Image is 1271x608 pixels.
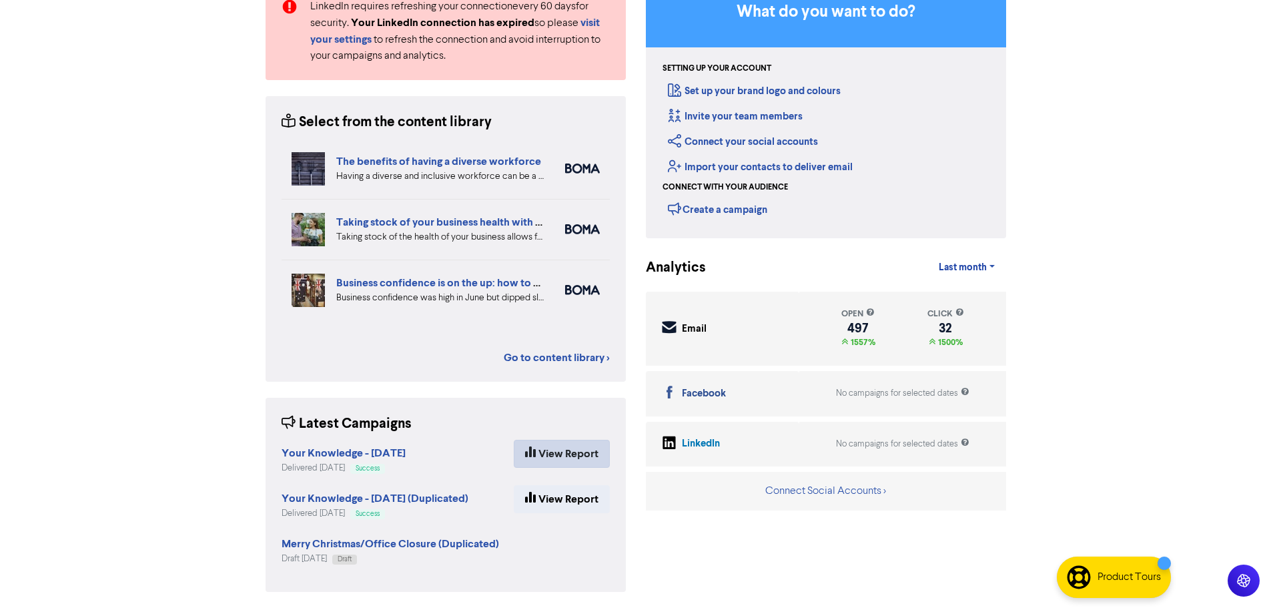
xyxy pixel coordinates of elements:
[666,3,986,22] h3: What do you want to do?
[336,291,545,305] div: Business confidence was high in June but dipped slightly in August in the latest SMB Business Ins...
[668,161,853,174] a: Import your contacts to deliver email
[668,85,841,97] a: Set up your brand logo and colours
[928,254,1005,281] a: Last month
[514,485,610,513] a: View Report
[663,63,771,75] div: Setting up your account
[282,537,499,551] strong: Merry Christmas/Office Closure (Duplicated)
[565,164,600,174] img: boma
[356,511,380,517] span: Success
[848,337,875,348] span: 1557%
[927,308,964,320] div: click
[338,556,352,563] span: Draft
[646,258,689,278] div: Analytics
[310,18,600,45] a: visit your settings
[1204,544,1271,608] iframe: Chat Widget
[668,110,803,123] a: Invite your team members
[836,387,969,400] div: No campaigns for selected dates
[282,414,412,434] div: Latest Campaigns
[504,350,610,366] a: Go to content library >
[282,539,499,550] a: Merry Christmas/Office Closure (Duplicated)
[336,230,545,244] div: Taking stock of the health of your business allows for more effective planning, early warning abo...
[668,199,767,219] div: Create a campaign
[282,446,406,460] strong: Your Knowledge - [DATE]
[927,323,964,334] div: 32
[841,323,875,334] div: 497
[282,112,492,133] div: Select from the content library
[282,462,406,475] div: Delivered [DATE]
[282,492,468,505] strong: Your Knowledge - [DATE] (Duplicated)
[935,337,963,348] span: 1500%
[282,494,468,505] a: Your Knowledge - [DATE] (Duplicated)
[336,170,545,184] div: Having a diverse and inclusive workforce can be a major boost for your business. We list four of ...
[336,155,541,168] a: The benefits of having a diverse workforce
[514,440,610,468] a: View Report
[565,224,600,234] img: boma_accounting
[282,553,499,565] div: Draft [DATE]
[668,135,818,148] a: Connect your social accounts
[336,216,562,229] a: Taking stock of your business health with ratios
[663,182,788,194] div: Connect with your audience
[282,507,468,520] div: Delivered [DATE]
[682,322,707,337] div: Email
[682,386,726,402] div: Facebook
[939,262,987,274] span: Last month
[765,483,887,500] button: Connect Social Accounts >
[836,438,969,450] div: No campaigns for selected dates
[282,448,406,459] a: Your Knowledge - [DATE]
[356,465,380,472] span: Success
[351,16,534,29] strong: Your LinkedIn connection has expired
[841,308,875,320] div: open
[682,436,720,452] div: LinkedIn
[565,285,600,295] img: boma
[336,276,670,290] a: Business confidence is on the up: how to overcome the big challenges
